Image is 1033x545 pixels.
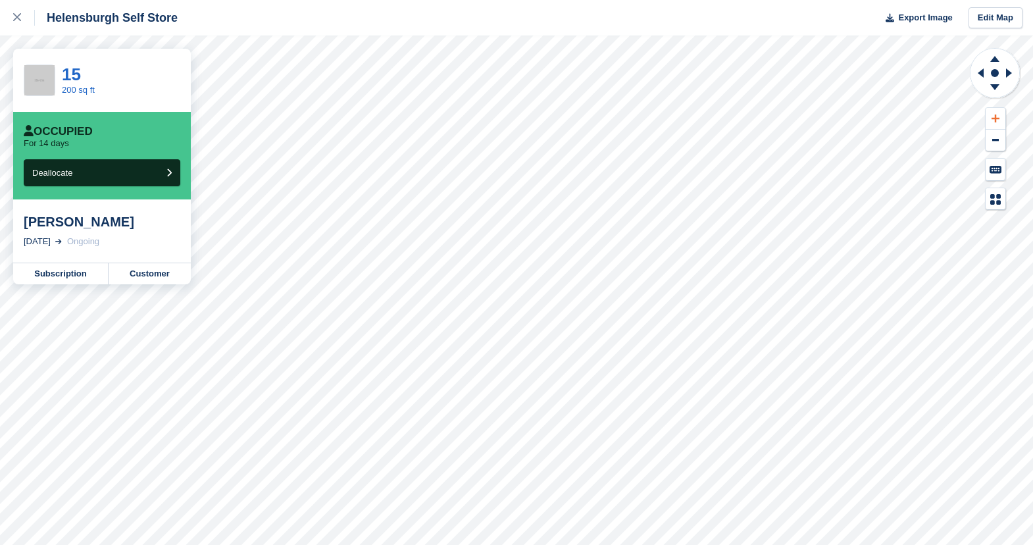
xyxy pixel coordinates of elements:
[24,159,180,186] button: Deallocate
[878,7,953,29] button: Export Image
[24,125,93,138] div: Occupied
[109,263,191,284] a: Customer
[13,263,109,284] a: Subscription
[986,108,1005,130] button: Zoom In
[24,214,180,230] div: [PERSON_NAME]
[986,188,1005,210] button: Map Legend
[32,168,72,178] span: Deallocate
[898,11,952,24] span: Export Image
[24,65,55,95] img: 256x256-placeholder-a091544baa16b46aadf0b611073c37e8ed6a367829ab441c3b0103e7cf8a5b1b.png
[24,235,51,248] div: [DATE]
[35,10,178,26] div: Helensburgh Self Store
[986,159,1005,180] button: Keyboard Shortcuts
[55,239,62,244] img: arrow-right-light-icn-cde0832a797a2874e46488d9cf13f60e5c3a73dbe684e267c42b8395dfbc2abf.svg
[62,65,81,84] a: 15
[24,138,69,149] p: For 14 days
[969,7,1022,29] a: Edit Map
[67,235,99,248] div: Ongoing
[986,130,1005,151] button: Zoom Out
[62,85,95,95] a: 200 sq ft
